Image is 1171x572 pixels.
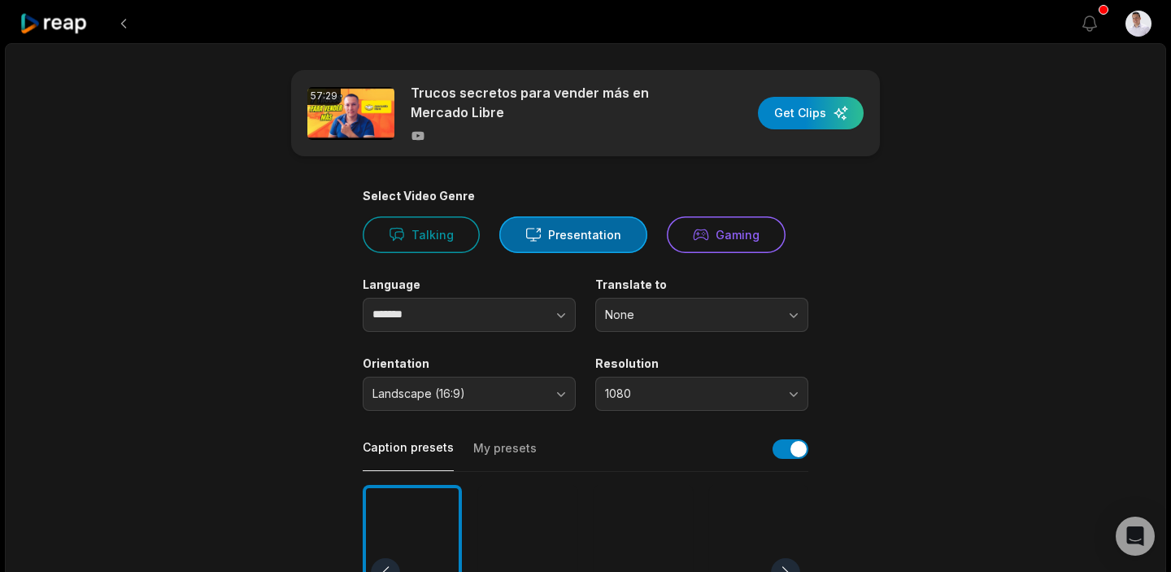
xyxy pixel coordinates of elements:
[363,377,576,411] button: Landscape (16:9)
[411,83,691,122] p: Trucos secretos para vender más en Mercado Libre
[1116,517,1155,556] div: Open Intercom Messenger
[605,308,776,322] span: None
[605,386,776,401] span: 1080
[372,386,543,401] span: Landscape (16:9)
[595,277,808,292] label: Translate to
[595,377,808,411] button: 1080
[499,216,647,253] button: Presentation
[595,356,808,371] label: Resolution
[363,356,576,371] label: Orientation
[363,277,576,292] label: Language
[595,298,808,332] button: None
[307,87,341,105] div: 57:29
[758,97,864,129] button: Get Clips
[363,439,454,471] button: Caption presets
[473,440,537,471] button: My presets
[363,216,480,253] button: Talking
[363,189,808,203] div: Select Video Genre
[667,216,786,253] button: Gaming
